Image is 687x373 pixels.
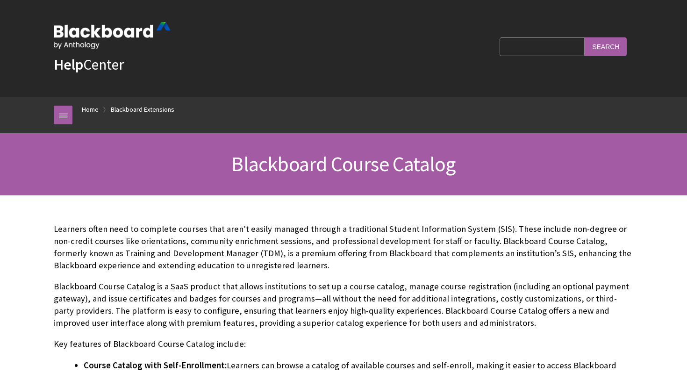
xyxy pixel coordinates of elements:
a: Home [82,104,99,115]
p: Key features of Blackboard Course Catalog include: [54,338,633,350]
span: Blackboard Course Catalog [231,151,455,177]
a: HelpCenter [54,55,124,74]
img: Blackboard by Anthology [54,22,171,49]
span: Course Catalog with Self-Enrollment: [84,360,227,371]
p: Blackboard Course Catalog is a SaaS product that allows institutions to set up a course catalog, ... [54,280,633,330]
a: Blackboard Extensions [111,104,174,115]
p: Learners often need to complete courses that aren't easily managed through a traditional Student ... [54,223,633,272]
input: Search [585,37,627,56]
strong: Help [54,55,83,74]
